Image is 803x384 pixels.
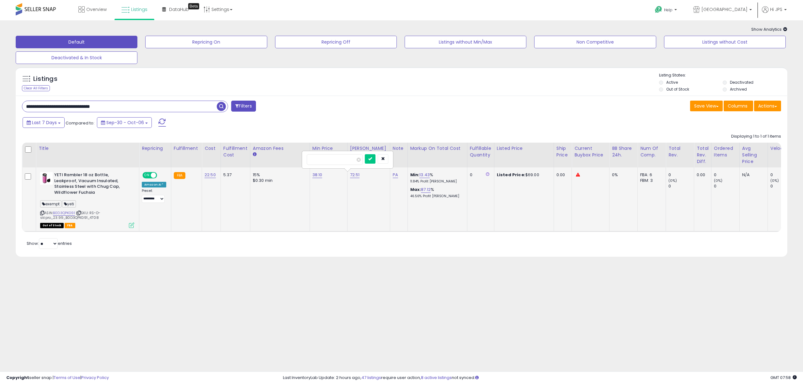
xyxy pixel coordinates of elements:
[664,7,673,13] span: Help
[40,200,61,208] span: exempt
[275,36,397,48] button: Repricing Off
[410,194,462,198] p: 46.56% Profit [PERSON_NAME]
[534,36,656,48] button: Non Competitive
[253,172,305,178] div: 15%
[33,75,57,83] h5: Listings
[27,240,72,246] span: Show: entries
[253,145,307,152] div: Amazon Fees
[312,172,322,178] a: 38.10
[668,172,694,178] div: 0
[762,6,787,20] a: Hi JPS
[312,145,345,152] div: Min Price
[742,172,763,178] div: N/A
[556,172,567,178] div: 0.00
[742,145,765,165] div: Avg Selling Price
[22,85,50,91] div: Clear All Filters
[419,172,430,178] a: 13.43
[393,145,405,152] div: Note
[145,36,267,48] button: Repricing On
[668,183,694,189] div: 0
[730,80,753,85] label: Deactivated
[393,172,398,178] a: PA
[655,6,662,13] i: Get Help
[205,145,218,152] div: Cost
[142,189,166,203] div: Preset:
[40,172,53,185] img: 31pL3+H3zEL._SL40_.jpg
[659,72,787,78] p: Listing States:
[143,173,151,178] span: ON
[714,172,739,178] div: 0
[405,36,526,48] button: Listings without Min/Max
[770,178,779,183] small: (0%)
[169,6,189,13] span: DataHub
[253,152,257,157] small: Amazon Fees.
[731,134,781,139] div: Displaying 1 to 1 of 1 items
[188,3,199,9] div: Tooltip anchor
[97,117,152,128] button: Sep-30 - Oct-06
[231,101,256,112] button: Filters
[751,26,787,32] span: Show Analytics
[410,145,465,152] div: Markup on Total Cost
[174,145,199,152] div: Fulfillment
[612,145,635,158] div: BB Share 24h.
[701,6,747,13] span: [GEOGRAPHIC_DATA]
[770,172,796,178] div: 0
[410,172,462,184] div: %
[697,172,706,178] div: 0.00
[62,200,76,208] span: yeti
[497,145,551,152] div: Listed Price
[728,103,747,109] span: Columns
[470,172,489,178] div: 0
[16,36,137,48] button: Default
[54,172,130,197] b: YETI Rambler 18 oz Bottle, Leakproof, Vacuum Insulated, Stainless Steel with Chug Cap, Wildflower...
[407,143,467,167] th: The percentage added to the cost of goods (COGS) that forms the calculator for Min & Max prices.
[142,182,166,187] div: Amazon AI *
[697,145,709,165] div: Total Rev. Diff.
[497,172,525,178] b: Listed Price:
[754,101,781,111] button: Actions
[39,145,136,152] div: Title
[497,172,549,178] div: $69.00
[668,178,677,183] small: (0%)
[410,187,421,192] b: Max:
[350,172,360,178] a: 72.51
[253,178,305,183] div: $0.30 min
[40,172,134,227] div: ASIN:
[470,145,492,158] div: Fulfillable Quantity
[664,36,786,48] button: Listings without Cost
[410,187,462,198] div: %
[574,145,607,158] div: Current Buybox Price
[16,51,137,64] button: Deactivated & In Stock
[730,87,747,92] label: Archived
[410,172,420,178] b: Min:
[106,119,144,126] span: Sep-30 - Oct-06
[174,172,185,179] small: FBA
[640,145,663,158] div: Num of Comp.
[421,187,431,193] a: 87.12
[223,145,247,158] div: Fulfillment Cost
[690,101,723,111] button: Save View
[350,145,387,152] div: [PERSON_NAME]
[770,6,782,13] span: Hi JPS
[612,172,633,178] div: 0%
[65,223,75,228] span: FBA
[724,101,753,111] button: Columns
[650,1,683,20] a: Help
[131,6,147,13] span: Listings
[223,172,245,178] div: 5.37
[714,145,737,158] div: Ordered Items
[156,173,166,178] span: OFF
[640,178,661,183] div: FBM: 3
[32,119,57,126] span: Last 7 Days
[666,80,678,85] label: Active
[666,87,689,92] label: Out of Stock
[640,172,661,178] div: FBA: 6
[53,210,75,216] a: B0D3QPKG91
[770,183,796,189] div: 0
[86,6,107,13] span: Overview
[714,183,739,189] div: 0
[23,117,65,128] button: Last 7 Days
[205,172,216,178] a: 22.50
[714,178,723,183] small: (0%)
[40,210,100,220] span: | SKU: RS-O-skipro_23.99_B0D3QPKG91_4708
